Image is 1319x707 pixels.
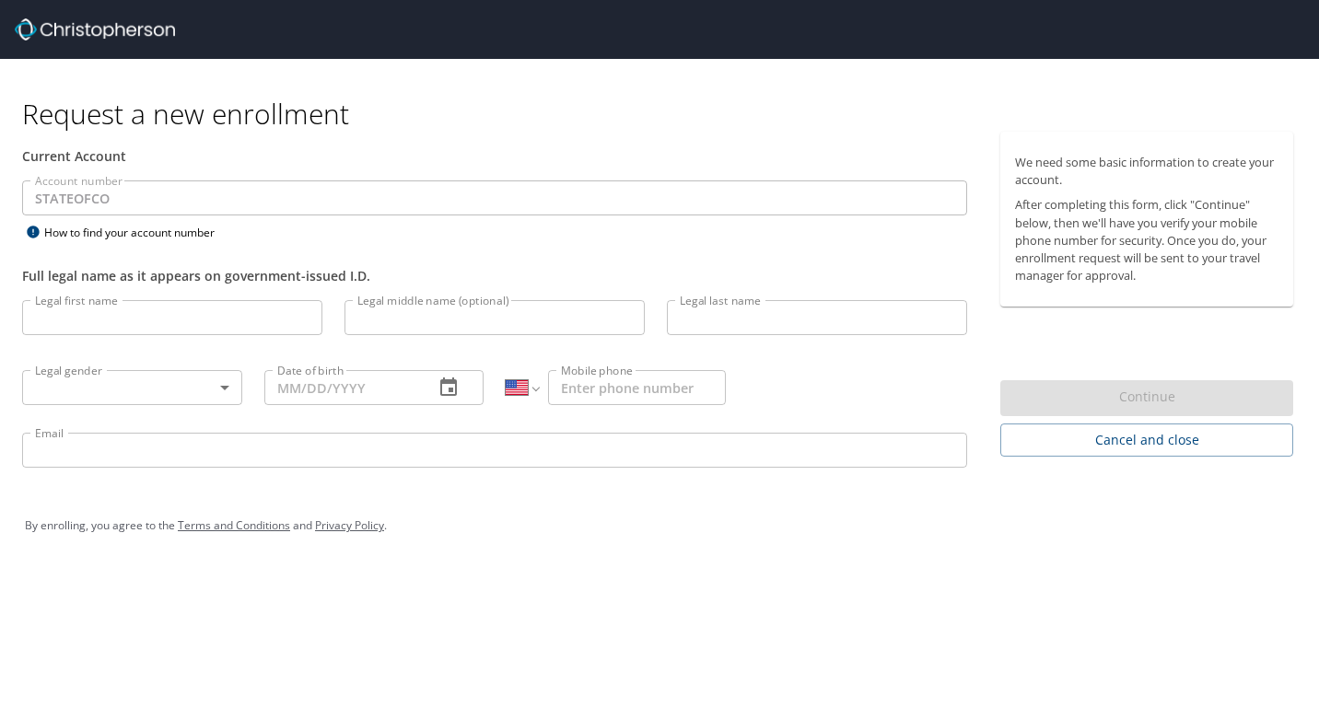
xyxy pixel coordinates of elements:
input: Enter phone number [548,370,726,405]
div: Current Account [22,146,967,166]
a: Privacy Policy [315,517,384,533]
input: MM/DD/YYYY [264,370,420,405]
div: How to find your account number [22,221,252,244]
span: Cancel and close [1015,429,1278,452]
div: Full legal name as it appears on government-issued I.D. [22,266,967,285]
p: After completing this form, click "Continue" below, then we'll have you verify your mobile phone ... [1015,196,1278,284]
div: By enrolling, you agree to the and . [25,503,1294,549]
div: ​ [22,370,242,405]
p: We need some basic information to create your account. [1015,154,1278,189]
img: cbt logo [15,18,175,41]
a: Terms and Conditions [178,517,290,533]
button: Cancel and close [1000,423,1293,458]
h1: Request a new enrollment [22,96,1308,132]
